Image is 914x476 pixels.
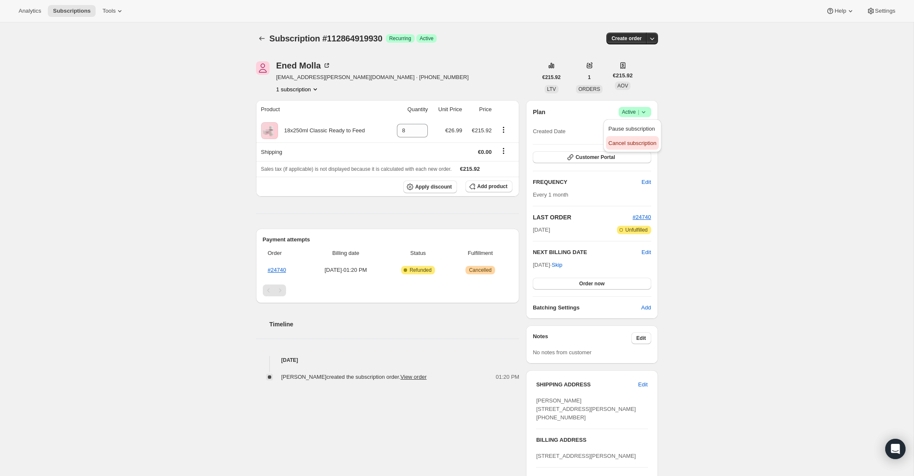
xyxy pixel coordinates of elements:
[625,227,648,233] span: Unfulfilled
[430,100,465,119] th: Unit Price
[533,226,550,234] span: [DATE]
[415,183,452,190] span: Apply discount
[547,86,556,92] span: LTV
[638,109,639,115] span: |
[53,8,91,14] span: Subscriptions
[533,248,641,257] h2: NEXT BILLING DATE
[588,74,591,81] span: 1
[308,266,383,274] span: [DATE] · 01:20 PM
[261,166,452,172] span: Sales tax (if applicable) is not displayed because it is calculated with each new order.
[606,136,659,150] button: Cancel subscription
[575,154,615,161] span: Customer Portal
[465,100,494,119] th: Price
[478,149,492,155] span: €0.00
[14,5,46,17] button: Analytics
[256,61,270,75] span: Ened Molla
[641,304,651,312] span: Add
[533,349,592,356] span: No notes from customer
[400,374,427,380] a: View order
[102,8,116,14] span: Tools
[633,213,651,222] button: #24740
[263,244,306,263] th: Order
[276,61,331,70] div: Ened Molla
[268,267,286,273] a: #24740
[536,453,636,459] span: [STREET_ADDRESS][PERSON_NAME]
[536,397,636,421] span: [PERSON_NAME] [STREET_ADDRESS][PERSON_NAME] [PHONE_NUMBER]
[536,380,638,389] h3: SHIPPING ADDRESS
[533,262,562,268] span: [DATE] ·
[281,374,427,380] span: [PERSON_NAME] created the subscription order.
[472,127,492,134] span: €215.92
[641,248,651,257] button: Edit
[875,8,895,14] span: Settings
[578,86,600,92] span: ORDERS
[256,142,388,161] th: Shipping
[533,304,641,312] h6: Batching Settings
[256,356,520,364] h4: [DATE]
[631,332,651,344] button: Edit
[420,35,434,42] span: Active
[536,436,647,444] h3: BILLING ADDRESS
[537,71,566,83] button: €215.92
[633,378,652,391] button: Edit
[533,127,565,136] span: Created Date
[611,35,641,42] span: Create order
[533,213,633,222] h2: LAST ORDER
[465,181,512,192] button: Add product
[389,35,411,42] span: Recurring
[276,73,469,82] span: [EMAIL_ADDRESS][PERSON_NAME][DOMAIN_NAME] · [PHONE_NUMBER]
[579,280,605,287] span: Order now
[885,439,906,459] div: Open Intercom Messenger
[533,191,568,198] span: Every 1 month
[453,249,507,257] span: Fulfillment
[608,126,655,132] span: Pause subscription
[606,122,659,135] button: Pause subscription
[469,267,491,274] span: Cancelled
[533,178,641,186] h2: FREQUENCY
[388,249,448,257] span: Status
[497,125,510,134] button: Product actions
[622,108,648,116] span: Active
[583,71,596,83] button: 1
[278,126,365,135] div: 18x250ml Classic Ready to Feed
[862,5,900,17] button: Settings
[403,181,457,193] button: Apply discount
[552,261,562,269] span: Skip
[608,140,656,146] span: Cancel subscription
[821,5,859,17] button: Help
[636,175,656,189] button: Edit
[263,285,513,296] nav: Pagination
[633,214,651,220] a: #24740
[261,122,278,139] img: product img
[477,183,507,190] span: Add product
[19,8,41,14] span: Analytics
[533,151,651,163] button: Customer Portal
[613,71,633,80] span: €215.92
[445,127,462,134] span: €26.99
[547,258,567,272] button: Skip
[256,100,388,119] th: Product
[308,249,383,257] span: Billing date
[834,8,846,14] span: Help
[636,301,656,315] button: Add
[617,83,628,89] span: AOV
[388,100,431,119] th: Quantity
[270,34,383,43] span: Subscription #112864919930
[256,33,268,44] button: Subscriptions
[496,373,520,381] span: 01:20 PM
[533,278,651,290] button: Order now
[410,267,432,274] span: Refunded
[460,166,480,172] span: €215.92
[263,235,513,244] h2: Payment attempts
[533,108,545,116] h2: Plan
[636,335,646,342] span: Edit
[533,332,631,344] h3: Notes
[276,85,319,93] button: Product actions
[606,33,647,44] button: Create order
[270,320,520,328] h2: Timeline
[97,5,129,17] button: Tools
[542,74,561,81] span: €215.92
[497,146,510,156] button: Shipping actions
